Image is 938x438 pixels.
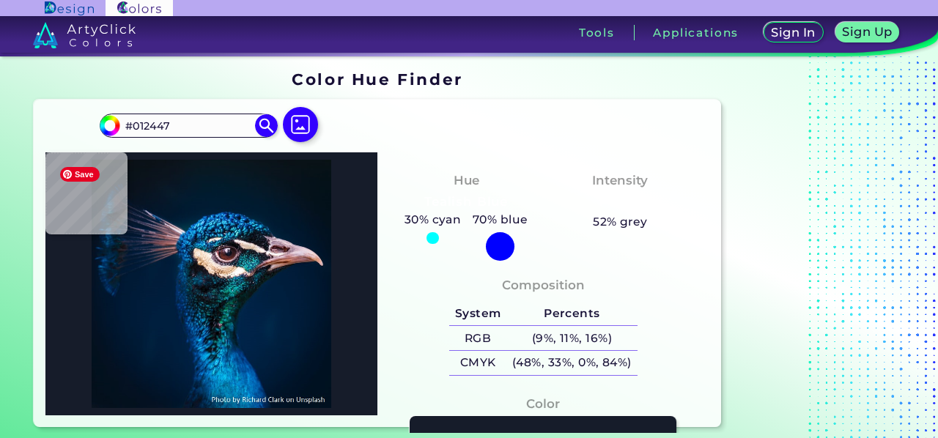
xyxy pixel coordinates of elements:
h5: Sign In [772,26,815,38]
h5: 52% grey [593,212,648,231]
h1: Color Hue Finder [292,68,462,90]
h5: CMYK [449,351,506,375]
a: Sign In [764,23,822,42]
h5: (9%, 11%, 16%) [506,326,637,350]
a: Sign Up [836,23,898,42]
h3: Pastel [593,193,648,211]
img: icon picture [283,107,318,142]
h5: 70% blue [467,210,533,229]
h4: Color [526,393,560,415]
img: icon search [255,114,277,136]
h5: Sign Up [843,26,892,37]
img: logo_artyclick_colors_white.svg [33,22,136,48]
h3: Tealish Blue [418,193,514,211]
h5: System [449,302,506,326]
h4: Composition [502,275,585,296]
h5: (48%, 33%, 0%, 84%) [506,351,637,375]
span: Save [60,167,100,182]
h5: RGB [449,326,506,350]
img: ArtyClick Design logo [45,1,94,15]
h5: Percents [506,302,637,326]
input: type color.. [120,116,256,136]
h4: Hue [454,170,479,191]
h5: 30% cyan [399,210,467,229]
img: img_pavlin.jpg [53,160,370,408]
h3: Tools [579,27,615,38]
h4: Intensity [592,170,648,191]
h3: Applications [653,27,739,38]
